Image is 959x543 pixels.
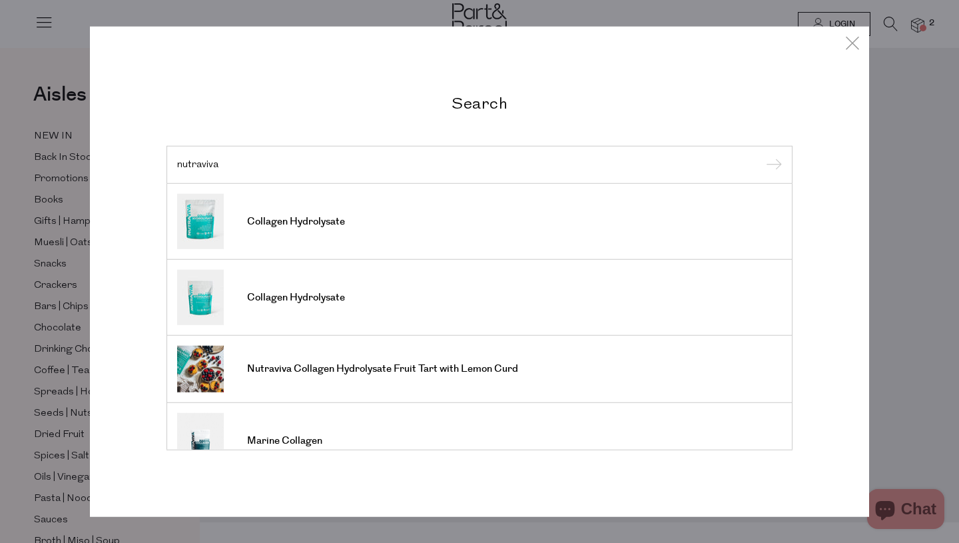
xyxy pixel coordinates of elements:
img: Collagen Hydrolysate [177,194,224,249]
a: Collagen Hydrolysate [177,194,782,249]
span: Nutraviva Collagen Hydrolysate Fruit Tart with Lemon Curd [247,362,518,376]
span: Marine Collagen [247,434,322,448]
img: Nutraviva Collagen Hydrolysate Fruit Tart with Lemon Curd [177,346,224,392]
a: Marine Collagen [177,413,782,468]
a: Nutraviva Collagen Hydrolysate Fruit Tart with Lemon Curd [177,346,782,392]
h2: Search [166,93,793,112]
img: Collagen Hydrolysate [177,270,224,325]
a: Collagen Hydrolysate [177,270,782,325]
input: Search [177,159,782,169]
span: Collagen Hydrolysate [247,215,345,229]
img: Marine Collagen [177,413,224,468]
span: Collagen Hydrolysate [247,291,345,304]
